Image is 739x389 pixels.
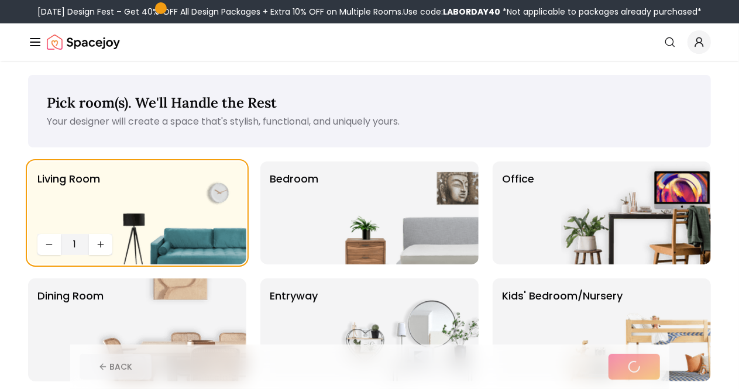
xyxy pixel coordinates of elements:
span: Pick room(s). We'll Handle the Rest [47,94,277,112]
p: Kids' Bedroom/Nursery [502,288,623,372]
span: *Not applicable to packages already purchased* [500,6,702,18]
nav: Global [28,23,711,61]
img: Spacejoy Logo [47,30,120,54]
img: entryway [329,278,479,381]
button: Increase quantity [89,234,112,255]
span: 1 [66,237,84,252]
span: Use code: [403,6,500,18]
a: Spacejoy [47,30,120,54]
p: Office [502,171,534,255]
p: Your designer will create a space that's stylish, functional, and uniquely yours. [47,115,692,129]
p: Dining Room [37,288,104,372]
b: LABORDAY40 [443,6,500,18]
p: entryway [270,288,318,372]
button: Decrease quantity [37,234,61,255]
div: [DATE] Design Fest – Get 40% OFF All Design Packages + Extra 10% OFF on Multiple Rooms. [37,6,702,18]
p: Living Room [37,171,100,229]
img: Dining Room [97,278,246,381]
img: Office [561,161,711,264]
img: Bedroom [329,161,479,264]
p: Bedroom [270,171,318,255]
img: Living Room [97,161,246,264]
img: Kids' Bedroom/Nursery [561,278,711,381]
